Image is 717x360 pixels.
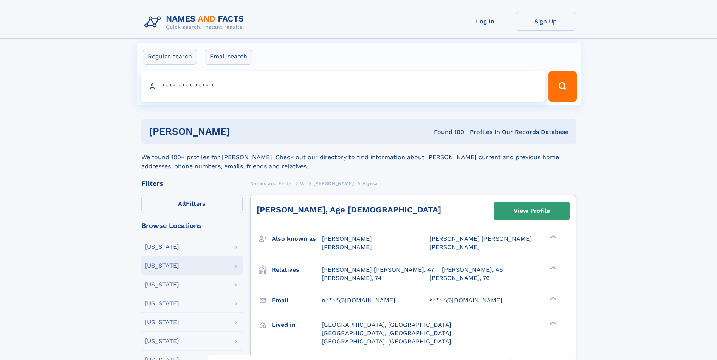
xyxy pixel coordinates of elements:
[429,235,532,242] span: [PERSON_NAME] [PERSON_NAME]
[145,263,179,269] div: [US_STATE]
[322,338,451,345] span: [GEOGRAPHIC_DATA], [GEOGRAPHIC_DATA]
[141,144,576,171] div: We found 100+ profiles for [PERSON_NAME]. Check out our directory to find information about [PERS...
[145,319,179,325] div: [US_STATE]
[141,222,243,229] div: Browse Locations
[145,244,179,250] div: [US_STATE]
[141,180,243,187] div: Filters
[141,12,250,32] img: Logo Names and Facts
[429,274,490,282] a: [PERSON_NAME], 76
[272,263,322,276] h3: Relatives
[141,195,243,213] label: Filters
[322,274,382,282] a: [PERSON_NAME], 74
[149,127,332,136] h1: [PERSON_NAME]
[514,202,550,220] div: View Profile
[442,266,503,274] a: [PERSON_NAME], 46
[332,128,568,136] div: Found 100+ Profiles In Our Records Database
[548,71,576,102] button: Search Button
[313,181,354,186] span: [PERSON_NAME]
[516,12,576,31] a: Sign Up
[362,181,378,186] span: Alyssa
[322,329,451,337] span: [GEOGRAPHIC_DATA], [GEOGRAPHIC_DATA]
[272,232,322,245] h3: Also known as
[322,235,372,242] span: [PERSON_NAME]
[145,338,179,344] div: [US_STATE]
[548,235,557,240] div: ❯
[313,178,354,188] a: [PERSON_NAME]
[272,318,322,331] h3: Lived in
[145,282,179,288] div: [US_STATE]
[145,300,179,306] div: [US_STATE]
[322,321,451,328] span: [GEOGRAPHIC_DATA], [GEOGRAPHIC_DATA]
[494,202,569,220] a: View Profile
[548,265,557,270] div: ❯
[205,49,252,65] label: Email search
[455,12,516,31] a: Log In
[141,71,545,102] input: search input
[178,200,186,207] span: All
[250,178,292,188] a: Names and Facts
[322,243,372,251] span: [PERSON_NAME]
[300,178,305,188] a: W
[143,49,197,65] label: Regular search
[429,243,480,251] span: [PERSON_NAME]
[322,266,434,274] a: [PERSON_NAME] [PERSON_NAME], 47
[257,205,441,214] a: [PERSON_NAME], Age [DEMOGRAPHIC_DATA]
[548,296,557,301] div: ❯
[272,294,322,307] h3: Email
[300,181,305,186] span: W
[548,320,557,325] div: ❯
